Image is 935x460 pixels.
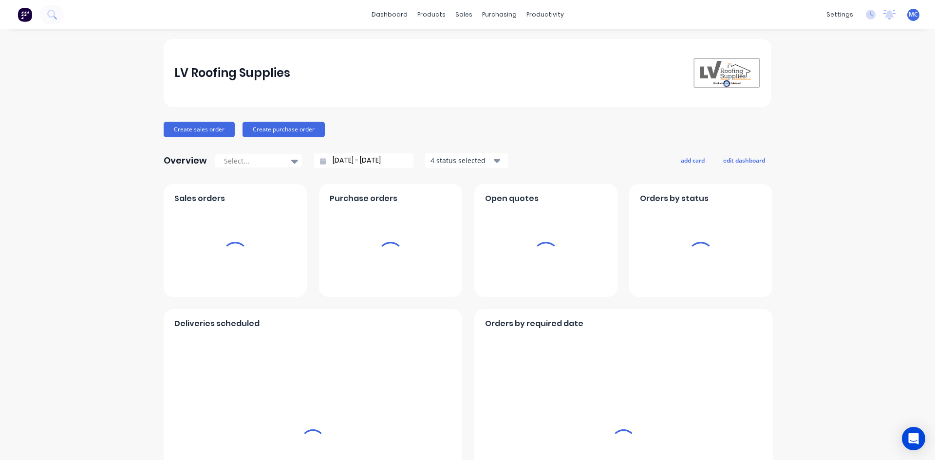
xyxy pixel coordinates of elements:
div: LV Roofing Supplies [174,63,290,83]
div: settings [822,7,858,22]
div: products [412,7,450,22]
span: MC [909,10,918,19]
span: Open quotes [485,193,539,204]
button: edit dashboard [717,154,771,166]
a: dashboard [367,7,412,22]
span: Sales orders [174,193,225,204]
img: Factory [18,7,32,22]
button: 4 status selected [425,153,508,168]
div: Overview [164,151,207,170]
span: Deliveries scheduled [174,318,260,330]
img: LV Roofing Supplies [692,57,761,89]
button: Create sales order [164,122,235,137]
div: sales [450,7,477,22]
button: Create purchase order [243,122,325,137]
div: productivity [522,7,569,22]
div: Open Intercom Messenger [902,427,925,450]
span: Purchase orders [330,193,397,204]
div: purchasing [477,7,522,22]
span: Orders by status [640,193,709,204]
button: add card [674,154,711,166]
div: 4 status selected [430,155,492,166]
span: Orders by required date [485,318,583,330]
